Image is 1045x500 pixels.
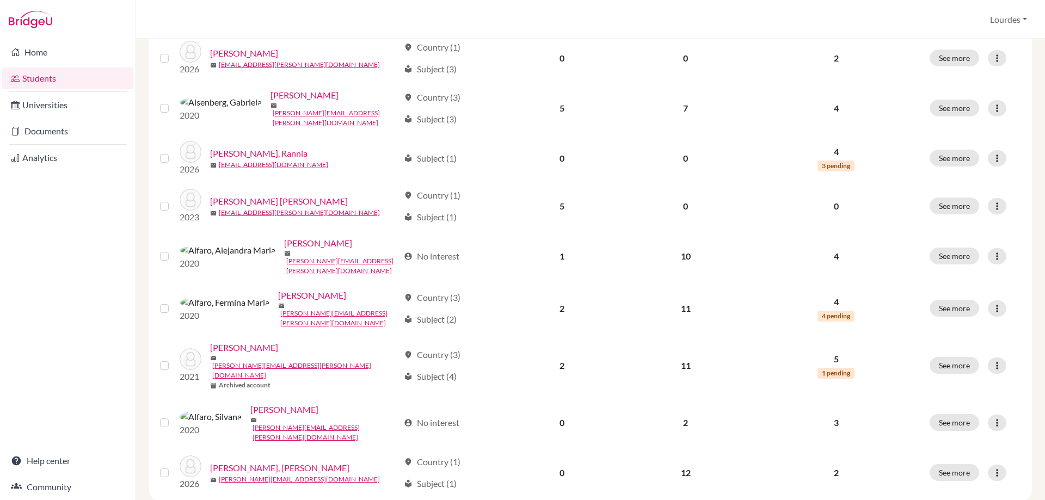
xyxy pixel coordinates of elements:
td: 0 [502,134,622,182]
p: 5 [756,353,917,366]
a: [PERSON_NAME] [284,237,352,250]
a: [PERSON_NAME], Rannia [210,147,308,160]
a: [PERSON_NAME] [250,403,318,416]
span: local_library [404,372,413,381]
img: Bridge-U [9,11,52,28]
td: 0 [622,134,749,182]
a: Documents [2,120,133,142]
div: Country (1) [404,189,460,202]
p: 4 [756,102,917,115]
p: 2020 [180,309,269,322]
div: Subject (2) [404,313,457,326]
button: See more [930,300,979,317]
td: 2 [622,397,749,449]
span: local_library [404,213,413,221]
p: 4 [756,295,917,308]
div: Subject (1) [404,211,457,224]
a: Community [2,476,133,498]
button: See more [930,464,979,481]
div: Subject (1) [404,477,457,490]
div: Subject (3) [404,63,457,76]
a: [PERSON_NAME][EMAIL_ADDRESS][PERSON_NAME][DOMAIN_NAME] [280,308,399,328]
img: Alfaro, Fermina Maria [180,296,269,309]
button: Lourdes [985,9,1032,30]
p: 3 [756,416,917,429]
td: 2 [502,335,622,397]
div: No interest [404,416,459,429]
a: [PERSON_NAME] [210,341,278,354]
a: Students [2,67,133,89]
a: [PERSON_NAME] [210,47,278,60]
button: See more [930,414,979,431]
div: Country (1) [404,41,460,54]
span: mail [210,162,217,169]
span: account_circle [404,418,413,427]
div: Subject (1) [404,152,457,165]
button: See more [930,248,979,264]
div: Country (1) [404,455,460,468]
span: 3 pending [817,161,855,171]
p: 2020 [180,257,275,270]
img: Alfaro, Luis Felipe [180,348,201,370]
a: [PERSON_NAME] [278,289,346,302]
span: 4 pending [817,311,855,322]
a: Home [2,41,133,63]
a: Analytics [2,147,133,169]
span: location_on [404,293,413,302]
b: Archived account [219,380,271,390]
span: location_on [404,191,413,200]
img: Alabí Daccarett, Rannia [180,141,201,163]
a: [PERSON_NAME], [PERSON_NAME] [210,461,349,474]
span: mail [210,210,217,217]
button: See more [930,100,979,116]
td: 10 [622,230,749,282]
a: Universities [2,94,133,116]
a: [PERSON_NAME][EMAIL_ADDRESS][PERSON_NAME][DOMAIN_NAME] [286,256,399,276]
a: [EMAIL_ADDRESS][DOMAIN_NAME] [219,160,328,170]
a: [PERSON_NAME][EMAIL_ADDRESS][DOMAIN_NAME] [219,474,380,484]
a: Help center [2,450,133,472]
p: 2 [756,52,917,65]
button: See more [930,357,979,374]
p: 4 [756,145,917,158]
p: 0 [756,200,917,213]
a: [PERSON_NAME][EMAIL_ADDRESS][PERSON_NAME][DOMAIN_NAME] [273,108,399,128]
td: 1 [502,230,622,282]
td: 5 [502,82,622,134]
span: mail [210,477,217,483]
p: 2026 [180,63,201,76]
td: 0 [502,449,622,497]
span: mail [284,250,291,257]
p: 2020 [180,423,242,436]
a: [EMAIL_ADDRESS][PERSON_NAME][DOMAIN_NAME] [219,60,380,70]
span: location_on [404,93,413,102]
div: No interest [404,250,459,263]
span: mail [250,417,257,423]
td: 11 [622,282,749,335]
img: Aisenberg, Gabriela [180,96,262,109]
a: [EMAIL_ADDRESS][PERSON_NAME][DOMAIN_NAME] [219,208,380,218]
a: [PERSON_NAME] [271,89,339,102]
div: Country (3) [404,91,460,104]
img: Alfaro, Silvana [180,410,242,423]
p: 2 [756,466,917,479]
button: See more [930,50,979,66]
div: Subject (4) [404,370,457,383]
p: 4 [756,250,917,263]
span: location_on [404,43,413,52]
td: 12 [622,449,749,497]
td: 0 [622,34,749,82]
p: 2020 [180,109,262,122]
span: location_on [404,350,413,359]
div: Subject (3) [404,113,457,126]
img: Alfaro, Alejandra Maria [180,244,275,257]
td: 7 [622,82,749,134]
span: 1 pending [817,368,855,379]
button: See more [930,150,979,166]
a: [PERSON_NAME][EMAIL_ADDRESS][PERSON_NAME][DOMAIN_NAME] [253,423,399,442]
span: mail [210,62,217,69]
span: local_library [404,315,413,324]
span: mail [210,355,217,361]
span: mail [271,102,277,109]
td: 5 [502,182,622,230]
